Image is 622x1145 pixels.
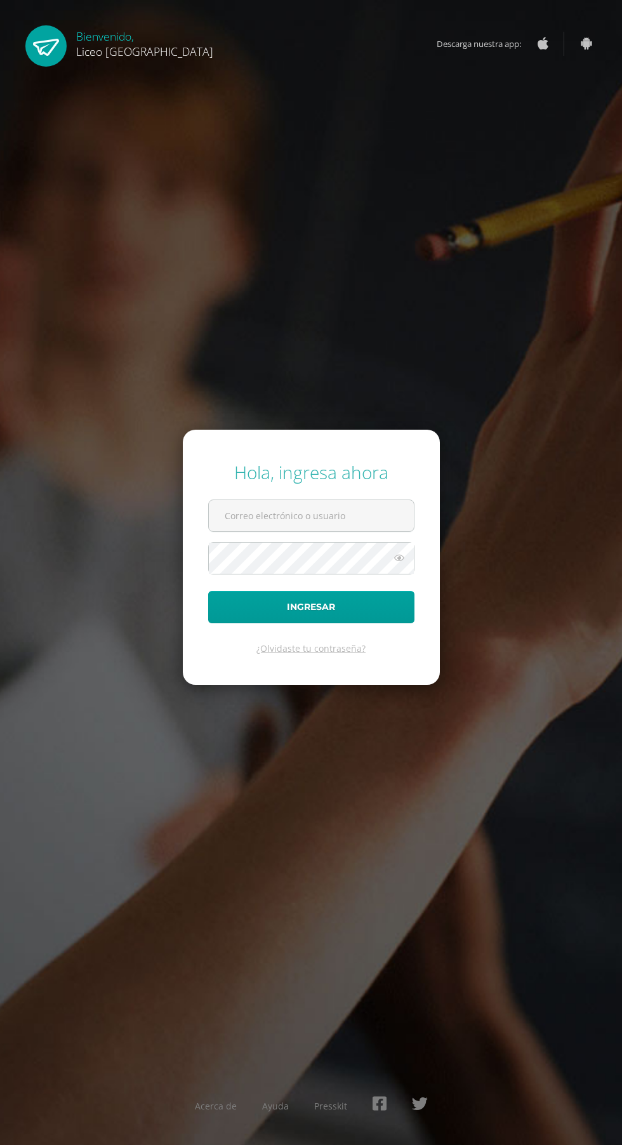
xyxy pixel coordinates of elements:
a: Presskit [314,1100,347,1112]
a: ¿Olvidaste tu contraseña? [256,642,366,654]
input: Correo electrónico o usuario [209,500,414,531]
a: Acerca de [195,1100,237,1112]
div: Bienvenido, [76,25,213,59]
a: Ayuda [262,1100,289,1112]
span: Liceo [GEOGRAPHIC_DATA] [76,44,213,59]
button: Ingresar [208,591,414,623]
div: Hola, ingresa ahora [208,460,414,484]
span: Descarga nuestra app: [437,32,534,56]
